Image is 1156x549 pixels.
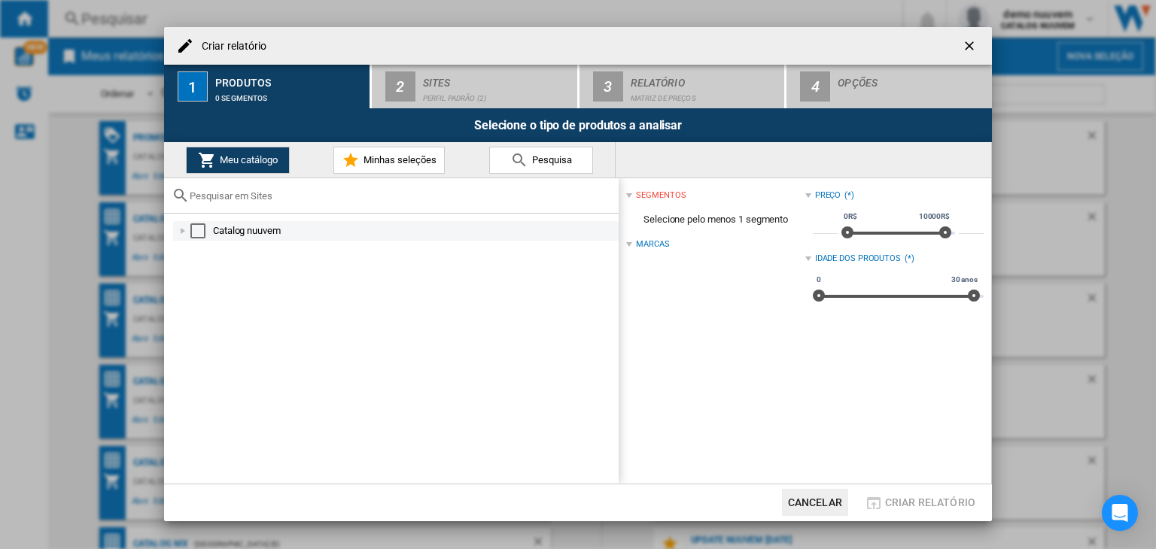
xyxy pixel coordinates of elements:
[190,190,611,202] input: Pesquisar em Sites
[949,274,980,286] span: 30 anos
[333,147,445,174] button: Minhas seleções
[841,211,859,223] span: 0R$
[528,154,572,165] span: Pesquisa
[782,489,848,516] button: Cancelar
[194,39,267,54] h4: Criar relatório
[164,108,992,142] div: Selecione o tipo de produtos a analisar
[190,223,213,238] md-checkbox: Select
[800,71,830,102] div: 4
[631,86,779,102] div: Matriz de preços
[372,65,579,108] button: 2 Sites Perfil padrão (2)
[213,223,616,238] div: Catalog nuuvem
[215,71,364,86] div: Produtos
[186,147,290,174] button: Meu catálogo
[489,147,593,174] button: Pesquisa
[216,154,278,165] span: Meu catálogo
[815,190,841,202] div: Preço
[385,71,415,102] div: 2
[814,274,823,286] span: 0
[580,65,786,108] button: 3 Relatório Matriz de preços
[917,211,952,223] span: 10000R$
[360,154,437,165] span: Minhas seleções
[215,86,364,102] div: 0 segmentos
[423,86,571,102] div: Perfil padrão (2)
[631,71,779,86] div: Relatório
[786,65,992,108] button: 4 Opções
[885,496,975,508] span: Criar relatório
[164,65,371,108] button: 1 Produtos 0 segmentos
[626,205,805,234] span: Selecione pelo menos 1 segmento
[178,71,208,102] div: 1
[593,71,623,102] div: 3
[423,71,571,86] div: Sites
[838,71,986,86] div: Opções
[815,253,901,265] div: Idade dos produtos
[860,489,980,516] button: Criar relatório
[956,31,986,61] button: getI18NText('BUTTONS.CLOSE_DIALOG')
[962,38,980,56] ng-md-icon: getI18NText('BUTTONS.CLOSE_DIALOG')
[1102,495,1138,531] div: Open Intercom Messenger
[636,190,686,202] div: segmentos
[636,238,669,250] div: Marcas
